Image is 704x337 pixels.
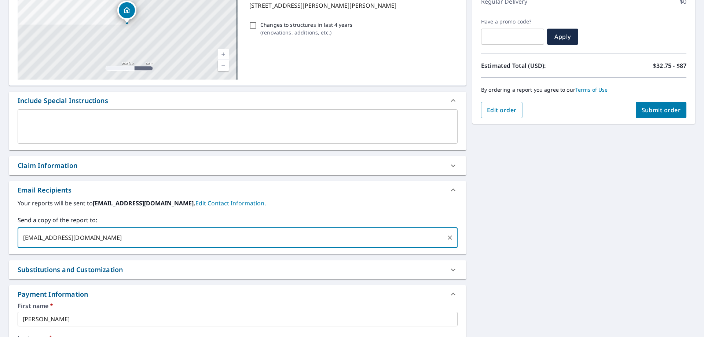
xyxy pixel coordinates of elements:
[18,199,458,208] label: Your reports will be sent to
[481,61,584,70] p: Estimated Total (USD):
[218,49,229,60] a: Current Level 17, Zoom In
[547,29,578,45] button: Apply
[575,86,608,93] a: Terms of Use
[93,199,195,207] b: [EMAIL_ADDRESS][DOMAIN_NAME].
[481,102,522,118] button: Edit order
[9,156,466,175] div: Claim Information
[445,232,455,243] button: Clear
[9,92,466,109] div: Include Special Instructions
[18,96,108,106] div: Include Special Instructions
[18,265,123,275] div: Substitutions and Customization
[18,303,458,309] label: First name
[481,87,686,93] p: By ordering a report you agree to our
[260,29,352,36] p: ( renovations, additions, etc. )
[653,61,686,70] p: $32.75 - $87
[642,106,681,114] span: Submit order
[553,33,572,41] span: Apply
[9,260,466,279] div: Substitutions and Customization
[249,1,455,10] p: [STREET_ADDRESS][PERSON_NAME][PERSON_NAME]
[481,18,544,25] label: Have a promo code?
[218,60,229,71] a: Current Level 17, Zoom Out
[9,285,466,303] div: Payment Information
[18,289,91,299] div: Payment Information
[18,185,71,195] div: Email Recipients
[636,102,687,118] button: Submit order
[117,1,136,23] div: Dropped pin, building 1, Residential property, 12555 Metz Rd Sanger, TX 76266
[9,181,466,199] div: Email Recipients
[487,106,517,114] span: Edit order
[195,199,266,207] a: EditContactInfo
[18,161,77,171] div: Claim Information
[18,216,458,224] label: Send a copy of the report to:
[260,21,352,29] p: Changes to structures in last 4 years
